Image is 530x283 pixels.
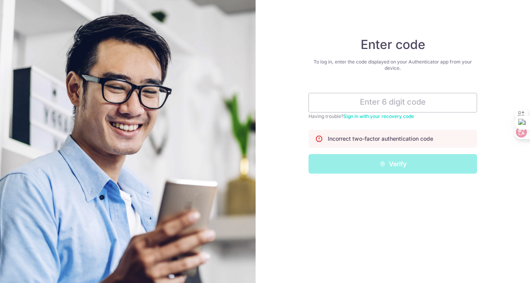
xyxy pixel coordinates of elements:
a: Sign in with your recovery code [343,113,414,119]
h4: Enter code [309,37,477,53]
div: To log in, enter the code displayed on your Authenticator app from your device. [309,59,477,71]
input: Enter 6 digit code [309,93,477,112]
p: Incorrect two-factor authentication code [328,135,433,143]
div: Having trouble? [309,112,477,120]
